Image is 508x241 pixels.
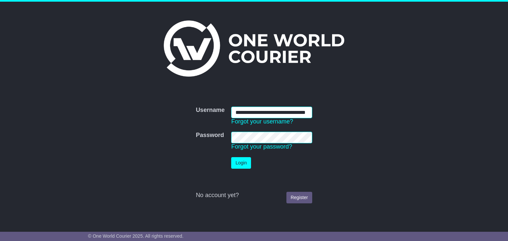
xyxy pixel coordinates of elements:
[196,192,312,199] div: No account yet?
[231,118,293,125] a: Forgot your username?
[164,20,344,77] img: One World
[88,233,184,239] span: © One World Courier 2025. All rights reserved.
[196,132,224,139] label: Password
[196,107,225,114] label: Username
[231,143,292,150] a: Forgot your password?
[231,157,251,169] button: Login
[286,192,312,203] a: Register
